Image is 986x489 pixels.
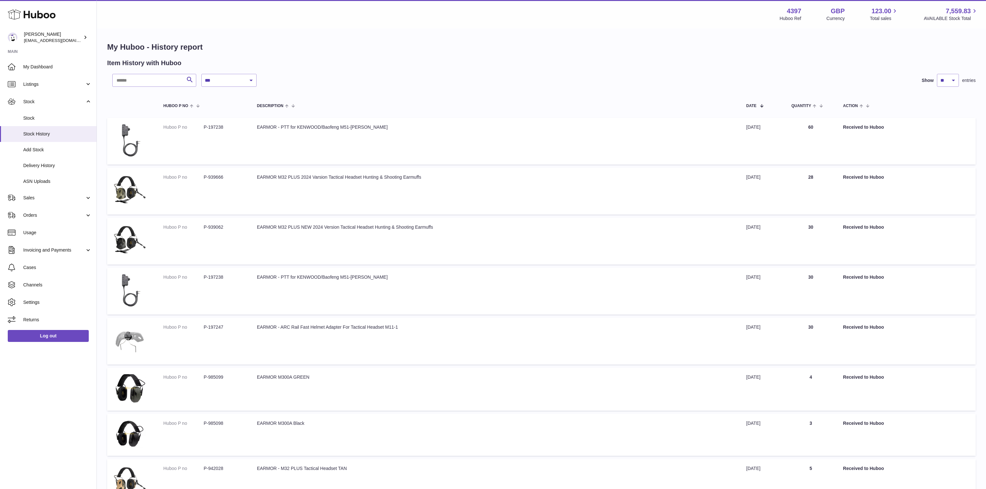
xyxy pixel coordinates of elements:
[114,224,146,256] img: $_1.JPG
[23,247,85,253] span: Invoicing and Payments
[24,31,82,44] div: [PERSON_NAME]
[163,274,204,280] dt: Huboo P no
[23,317,92,323] span: Returns
[740,268,785,314] td: [DATE]
[23,99,85,105] span: Stock
[740,414,785,456] td: [DATE]
[23,212,85,218] span: Orders
[107,42,976,52] h1: My Huboo - History report
[114,124,146,156] img: $_1.JPG
[23,264,92,271] span: Cases
[785,118,837,165] td: 60
[204,465,244,472] dd: P-942028
[204,324,244,330] dd: P-197247
[962,77,976,84] span: entries
[23,195,85,201] span: Sales
[114,374,146,403] img: 43971715677243.jpg
[922,77,934,84] label: Show
[785,318,837,364] td: 30
[114,174,146,206] img: $_1.JPG
[204,174,244,180] dd: P-939666
[785,168,837,215] td: 28
[163,465,204,472] dt: Huboo P no
[163,420,204,426] dt: Huboo P no
[163,104,188,108] span: Huboo P no
[8,330,89,342] a: Log out
[870,7,899,22] a: 123.00 Total sales
[107,59,181,67] h2: Item History with Huboo
[746,104,757,108] span: Date
[250,218,740,264] td: EARMOR M32 PLUS NEW 2024 Version Tactical Headset Hunting & Shooting Earmuffs
[785,218,837,264] td: 30
[23,163,92,169] span: Delivery History
[787,7,801,15] strong: 4397
[23,147,92,153] span: Add Stock
[163,174,204,180] dt: Huboo P no
[250,318,740,364] td: EARMOR - ARC Rail Fast Helmet Adapter For Tactical Headset M11-1
[24,38,95,43] span: [EMAIL_ADDRESS][DOMAIN_NAME]
[23,81,85,87] span: Listings
[250,268,740,314] td: EARMOR - PTT for KENWOOD/Baofeng M51-[PERSON_NAME]
[204,274,244,280] dd: P-197238
[163,374,204,380] dt: Huboo P no
[250,414,740,456] td: EARMOR M300A Black
[23,64,92,70] span: My Dashboard
[785,368,837,411] td: 4
[785,268,837,314] td: 30
[257,104,283,108] span: Description
[204,374,244,380] dd: P-985099
[924,15,978,22] span: AVAILABLE Stock Total
[114,324,146,356] img: $_12.PNG
[23,131,92,137] span: Stock History
[843,421,884,426] strong: Received to Huboo
[843,374,884,380] strong: Received to Huboo
[204,224,244,230] dd: P-939062
[163,124,204,130] dt: Huboo P no
[163,324,204,330] dt: Huboo P no
[114,274,146,306] img: $_1.JPG
[204,420,244,426] dd: P-985098
[785,414,837,456] td: 3
[23,115,92,121] span: Stock
[843,274,884,280] strong: Received to Huboo
[871,7,891,15] span: 123.00
[23,299,92,305] span: Settings
[843,125,884,130] strong: Received to Huboo
[827,15,845,22] div: Currency
[740,218,785,264] td: [DATE]
[23,282,92,288] span: Channels
[791,104,811,108] span: Quantity
[740,118,785,165] td: [DATE]
[843,175,884,180] strong: Received to Huboo
[23,178,92,185] span: ASN Uploads
[250,368,740,411] td: EARMOR M300A GREEN
[843,104,858,108] span: Action
[843,225,884,230] strong: Received to Huboo
[843,466,884,471] strong: Received to Huboo
[870,15,899,22] span: Total sales
[740,368,785,411] td: [DATE]
[250,168,740,215] td: EARMOR M32 PLUS 2024 Varsion Tactical Headset Hunting & Shooting Earmuffs
[163,224,204,230] dt: Huboo P no
[23,230,92,236] span: Usage
[831,7,845,15] strong: GBP
[740,318,785,364] td: [DATE]
[250,118,740,165] td: EARMOR - PTT for KENWOOD/Baofeng M51-[PERSON_NAME]
[843,324,884,330] strong: Received to Huboo
[8,33,17,42] img: drumnnbass@gmail.com
[114,420,146,448] img: 43971715677210.jpg
[946,7,971,15] span: 7,559.83
[780,15,801,22] div: Huboo Ref
[204,124,244,130] dd: P-197238
[924,7,978,22] a: 7,559.83 AVAILABLE Stock Total
[740,168,785,215] td: [DATE]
